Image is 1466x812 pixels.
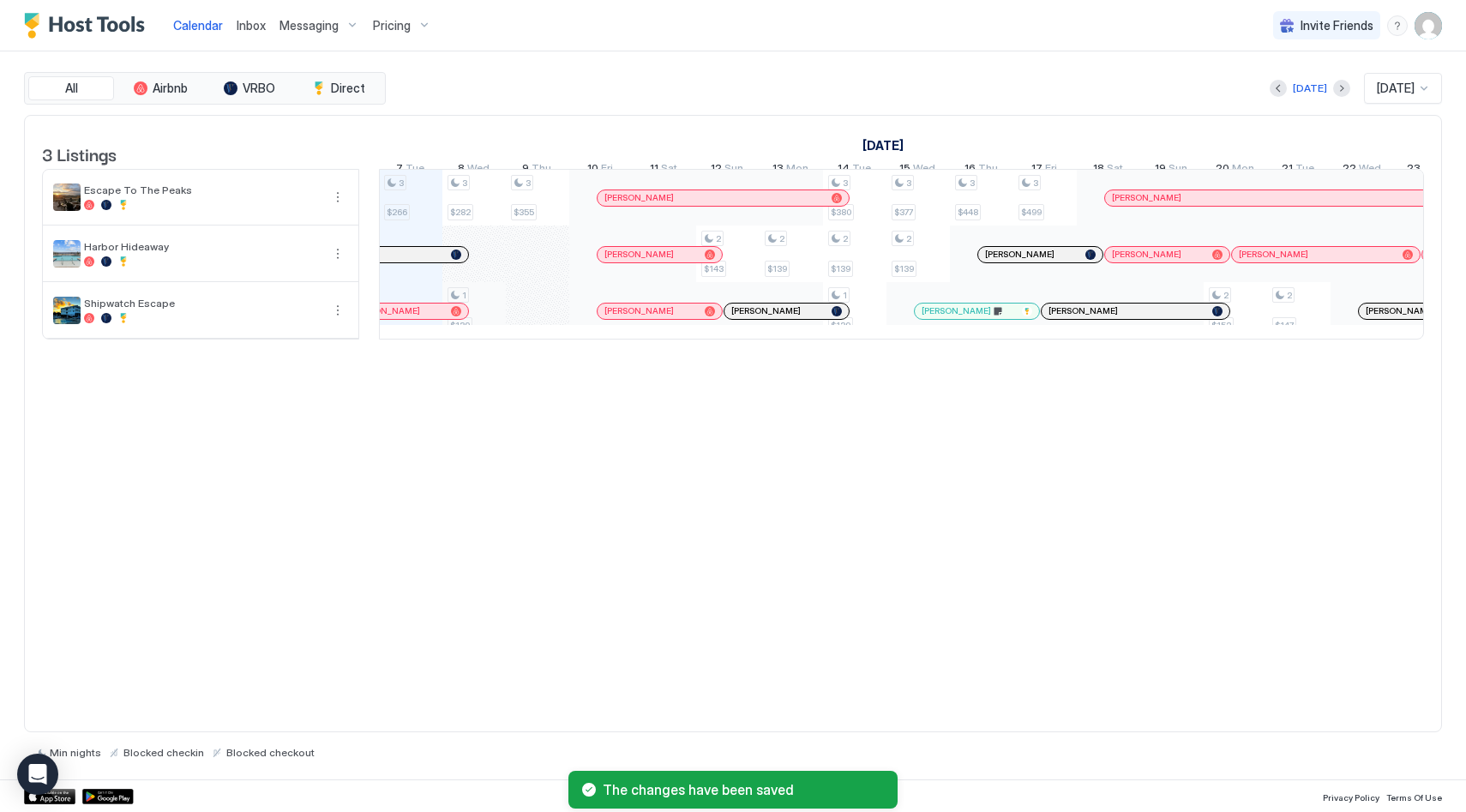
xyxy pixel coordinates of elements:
[1211,158,1259,183] a: October 20, 2025
[1275,320,1294,331] span: $147
[1232,161,1254,179] span: Mon
[53,240,81,268] div: listing image
[1359,161,1381,179] span: Wed
[1407,161,1421,179] span: 23
[526,177,531,189] span: 3
[1045,161,1057,179] span: Fri
[1338,158,1385,183] a: October 22, 2025
[1169,161,1187,179] span: Sun
[906,233,911,244] span: 2
[1343,161,1356,179] span: 22
[1403,158,1447,183] a: October 23, 2025
[601,161,613,179] span: Fri
[1423,161,1443,179] span: Thu
[772,161,784,179] span: 13
[387,207,407,218] span: $266
[396,161,403,179] span: 7
[779,233,784,244] span: 2
[646,158,682,183] a: October 11, 2025
[706,158,748,183] a: October 12, 2025
[458,161,465,179] span: 8
[237,18,266,33] span: Inbox
[1415,12,1442,39] div: User profile
[786,161,808,179] span: Mon
[1277,158,1319,183] a: October 21, 2025
[985,249,1054,260] span: [PERSON_NAME]
[42,141,117,166] span: 3 Listings
[351,305,420,316] span: [PERSON_NAME]
[518,158,556,183] a: October 9, 2025
[1027,158,1061,183] a: October 17, 2025
[716,233,721,244] span: 2
[1107,161,1123,179] span: Sat
[833,158,875,183] a: October 14, 2025
[450,207,471,218] span: $282
[603,781,884,798] span: The changes have been saved
[604,305,674,316] span: [PERSON_NAME]
[964,161,976,179] span: 16
[1366,305,1435,316] span: [PERSON_NAME]
[1223,290,1229,301] span: 2
[1112,249,1181,260] span: [PERSON_NAME]
[958,207,978,218] span: $448
[858,133,908,158] a: October 1, 2025
[583,158,617,183] a: October 10, 2025
[767,263,787,274] span: $139
[768,158,813,183] a: October 13, 2025
[724,161,743,179] span: Sun
[327,187,348,208] button: More options
[1089,158,1127,183] a: October 18, 2025
[65,81,78,96] span: All
[331,81,365,96] span: Direct
[1239,249,1308,260] span: [PERSON_NAME]
[1093,161,1104,179] span: 18
[587,161,598,179] span: 10
[467,161,490,179] span: Wed
[84,183,321,196] span: Escape To The Peaks
[279,18,339,33] span: Messaging
[84,297,321,310] span: Shipwatch Escape
[454,158,494,183] a: October 8, 2025
[1287,290,1292,301] span: 2
[1112,192,1181,203] span: [PERSON_NAME]
[327,300,348,321] button: More options
[84,240,321,253] span: Harbor Hideaway
[24,72,386,105] div: tab-group
[17,754,58,795] div: Open Intercom Messenger
[1282,161,1293,179] span: 21
[462,290,466,301] span: 1
[831,263,850,274] span: $139
[123,746,204,759] span: Blocked checkin
[1301,18,1373,33] span: Invite Friends
[243,81,275,96] span: VRBO
[1211,320,1231,331] span: $152
[894,263,914,274] span: $139
[522,161,529,179] span: 9
[1333,80,1350,97] button: Next month
[117,76,203,100] button: Airbnb
[462,177,467,189] span: 3
[661,161,677,179] span: Sat
[1295,161,1314,179] span: Tue
[327,244,348,264] div: menu
[406,161,424,179] span: Tue
[831,207,851,218] span: $380
[327,187,348,208] div: menu
[711,161,722,179] span: 12
[28,76,114,100] button: All
[1270,80,1287,97] button: Previous month
[843,290,847,301] span: 1
[838,161,850,179] span: 14
[704,263,724,274] span: $143
[899,161,910,179] span: 15
[392,158,429,183] a: October 7, 2025
[922,305,991,316] span: [PERSON_NAME]
[1048,305,1118,316] span: [PERSON_NAME]
[173,18,223,33] span: Calendar
[327,300,348,321] div: menu
[1293,81,1327,96] div: [DATE]
[296,76,382,100] button: Direct
[50,746,101,759] span: Min nights
[604,192,674,203] span: [PERSON_NAME]
[1033,177,1038,189] span: 3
